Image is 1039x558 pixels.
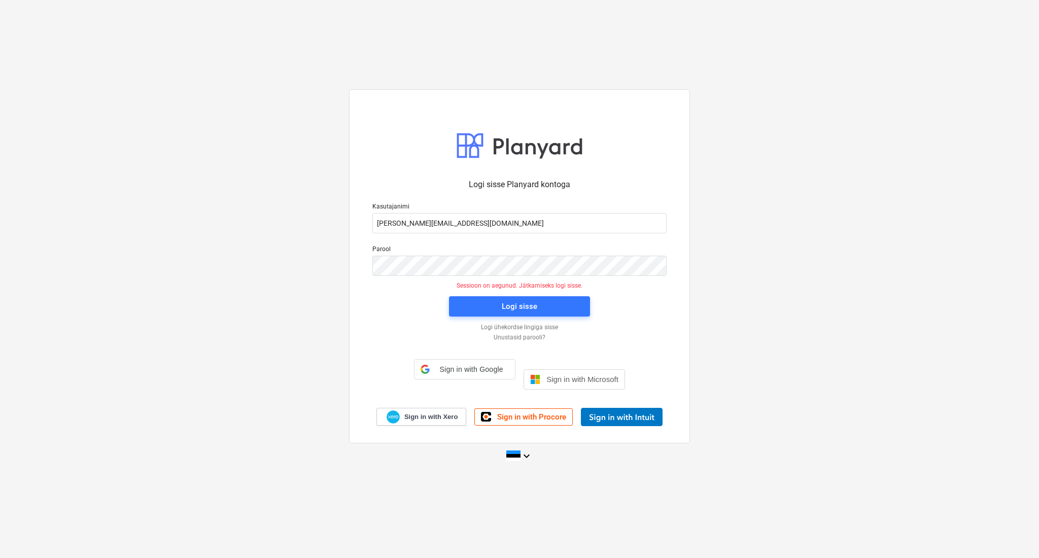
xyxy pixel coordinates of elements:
[497,412,566,422] span: Sign in with Procore
[414,359,515,379] div: Sign in with Google
[372,246,667,256] p: Parool
[474,408,573,426] a: Sign in with Procore
[530,374,540,385] img: Microsoft logo
[367,324,672,332] a: Logi ühekordse lingiga sisse
[434,365,509,373] span: Sign in with Google
[387,410,400,424] img: Xero logo
[372,213,667,233] input: Kasutajanimi
[372,203,667,213] p: Kasutajanimi
[376,408,467,426] a: Sign in with Xero
[367,334,672,342] a: Unustasid parooli?
[521,450,533,462] i: keyboard_arrow_down
[449,296,590,317] button: Logi sisse
[372,179,667,191] p: Logi sisse Planyard kontoga
[502,300,537,313] div: Logi sisse
[404,412,458,422] span: Sign in with Xero
[546,375,618,383] span: Sign in with Microsoft
[366,282,673,290] p: Sessioon on aegunud. Jätkamiseks logi sisse.
[409,378,521,401] iframe: Sign in with Google Button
